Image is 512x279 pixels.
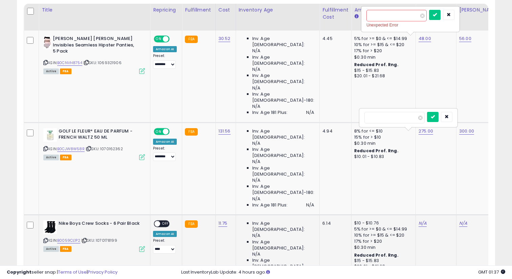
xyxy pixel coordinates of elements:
div: seller snap | | [7,269,118,276]
span: N/A [252,196,260,202]
small: FBA [185,220,197,228]
span: N/A [252,85,260,91]
div: Repricing [153,6,179,14]
strong: Copyright [7,269,31,275]
div: Amazon AI [153,139,177,145]
div: 17% for > $20 [354,238,410,244]
div: $20.01 - $21.68 [354,264,410,270]
div: Amazon AI [153,231,177,237]
div: $0.30 min [354,244,410,251]
div: $20.01 - $21.68 [354,73,410,79]
a: B0059CL1P2 [57,238,80,243]
span: Inv. Age [DEMOGRAPHIC_DATA]: [252,165,314,177]
div: Last InventoryLab Update: 4 hours ago. [181,269,505,276]
span: N/A [252,140,260,146]
div: Amazon Fees [354,6,413,14]
a: N/A [459,220,467,227]
div: $15 - $15.83 [354,258,410,264]
div: Preset: [153,54,177,69]
div: 4.45 [322,36,346,42]
div: 4.94 [322,128,346,134]
a: N/A [419,220,427,227]
span: FBA [60,68,71,74]
span: Inv. Age [DEMOGRAPHIC_DATA]: [252,146,314,159]
div: $10.01 - $10.83 [354,154,410,160]
div: Fulfillment [185,6,212,14]
b: Reduced Prof. Rng. [354,252,399,258]
span: Inv. Age [DEMOGRAPHIC_DATA]-180: [252,183,314,196]
span: 2025-09-18 01:37 GMT [478,269,505,275]
div: 15% for > $10 [354,134,410,140]
span: Inv. Age [DEMOGRAPHIC_DATA]: [252,73,314,85]
div: Preset: [153,238,177,254]
span: OFF [169,128,179,134]
div: $10 - $10.76 [354,220,410,226]
span: N/A [252,103,260,109]
div: Amazon AI [153,46,177,52]
span: Inv. Age [DEMOGRAPHIC_DATA]: [252,36,314,48]
a: 300.00 [459,128,474,135]
span: Inv. Age [DEMOGRAPHIC_DATA]: [252,54,314,66]
div: $0.30 min [354,140,410,146]
div: 17% for > $20 [354,48,410,54]
img: 41Vc7v1e+IL._SL40_.jpg [43,128,57,142]
a: 11.75 [218,220,228,227]
div: Cost [218,6,233,14]
b: GOLF LE FLEUR* EAU DE PARFUM - FRENCH WALTZ 50 ML [59,128,141,142]
div: 8% for <= $10 [354,128,410,134]
span: FBA [60,155,71,160]
div: ASIN: [43,220,145,251]
div: Unexpected Error [366,22,454,28]
div: 5% for >= $0 & <= $14.99 [354,36,410,42]
span: N/A [252,251,260,257]
a: Terms of Use [58,269,87,275]
small: FBA [185,36,197,43]
span: OFF [169,36,179,42]
span: | SKU: 1070162362 [86,146,123,152]
div: 5% for >= $0 & <= $14.99 [354,226,410,232]
div: Title [42,6,147,14]
span: Inv. Age [DEMOGRAPHIC_DATA]: [252,220,314,233]
div: Inventory Age [239,6,317,14]
span: N/A [306,202,314,208]
span: OFF [160,221,171,227]
div: 6.14 [322,220,346,226]
span: All listings currently available for purchase on Amazon [43,155,59,160]
img: 21I5xI8St8L._SL40_.jpg [43,36,51,49]
span: Inv. Age 181 Plus: [252,109,288,116]
div: [PERSON_NAME] [459,6,499,14]
div: 10% for >= $15 & <= $20 [354,42,410,48]
div: $0.30 min [354,54,410,60]
a: B0CJW8W58R [57,146,85,152]
span: Inv. Age [DEMOGRAPHIC_DATA]: [252,239,314,251]
a: 48.00 [419,35,431,42]
a: 56.00 [459,35,471,42]
small: FBA [185,128,197,136]
b: [PERSON_NAME] [PERSON_NAME] Invisibles Seamless Hipster Panties, 5 Pack [53,36,135,56]
span: N/A [252,48,260,54]
span: N/A [252,233,260,239]
div: Fulfillment Cost [322,6,348,21]
a: Privacy Policy [88,269,118,275]
span: Inv. Age [DEMOGRAPHIC_DATA]: [252,257,314,270]
span: | SKU: 1070178199 [81,238,117,243]
small: Amazon Fees. [354,14,358,20]
span: ON [154,36,163,42]
a: 131.56 [218,128,231,135]
b: Reduced Prof. Rng. [354,148,399,154]
span: N/A [252,177,260,183]
img: 41f3A+bRFTL._SL40_.jpg [43,220,57,234]
b: Reduced Prof. Rng. [354,62,399,67]
div: ASIN: [43,36,145,73]
a: 30.52 [218,35,231,42]
div: 10% for >= $15 & <= $20 [354,232,410,238]
b: Nike Boys Crew Socks - 6 Pair Black [59,220,141,228]
div: $15 - $15.83 [354,68,410,74]
span: ON [154,128,163,134]
span: N/A [306,109,314,116]
a: 275.00 [419,128,433,135]
span: N/A [252,159,260,165]
div: Preset: [153,146,177,161]
span: Inv. Age [DEMOGRAPHIC_DATA]: [252,128,314,140]
span: N/A [252,66,260,73]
